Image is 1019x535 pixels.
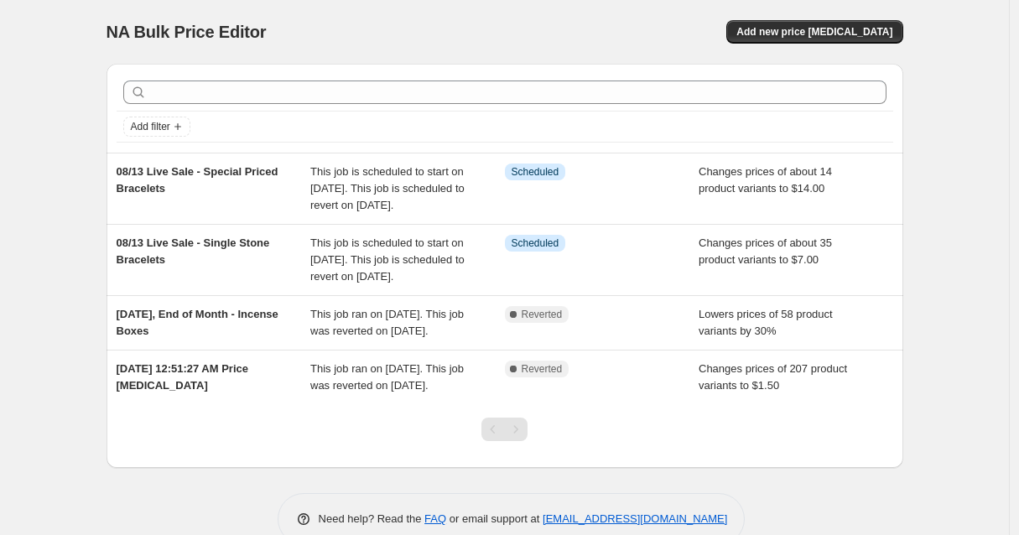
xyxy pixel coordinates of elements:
span: 08/13 Live Sale - Special Priced Bracelets [117,165,278,195]
span: Need help? Read the [319,512,425,525]
span: This job ran on [DATE]. This job was reverted on [DATE]. [310,308,464,337]
nav: Pagination [481,418,528,441]
span: 08/13 Live Sale - Single Stone Bracelets [117,236,270,266]
span: Scheduled [512,236,559,250]
button: Add filter [123,117,190,137]
span: Lowers prices of 58 product variants by 30% [699,308,833,337]
span: This job is scheduled to start on [DATE]. This job is scheduled to revert on [DATE]. [310,165,465,211]
span: This job ran on [DATE]. This job was reverted on [DATE]. [310,362,464,392]
a: [EMAIL_ADDRESS][DOMAIN_NAME] [543,512,727,525]
span: Add filter [131,120,170,133]
span: [DATE] 12:51:27 AM Price [MEDICAL_DATA] [117,362,249,392]
span: NA Bulk Price Editor [107,23,267,41]
span: Reverted [522,308,563,321]
span: Add new price [MEDICAL_DATA] [736,25,892,39]
span: This job is scheduled to start on [DATE]. This job is scheduled to revert on [DATE]. [310,236,465,283]
a: FAQ [424,512,446,525]
span: Changes prices of about 14 product variants to $14.00 [699,165,832,195]
span: Scheduled [512,165,559,179]
span: [DATE], End of Month - Incense Boxes [117,308,278,337]
span: or email support at [446,512,543,525]
span: Reverted [522,362,563,376]
button: Add new price [MEDICAL_DATA] [726,20,902,44]
span: Changes prices of 207 product variants to $1.50 [699,362,847,392]
span: Changes prices of about 35 product variants to $7.00 [699,236,832,266]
